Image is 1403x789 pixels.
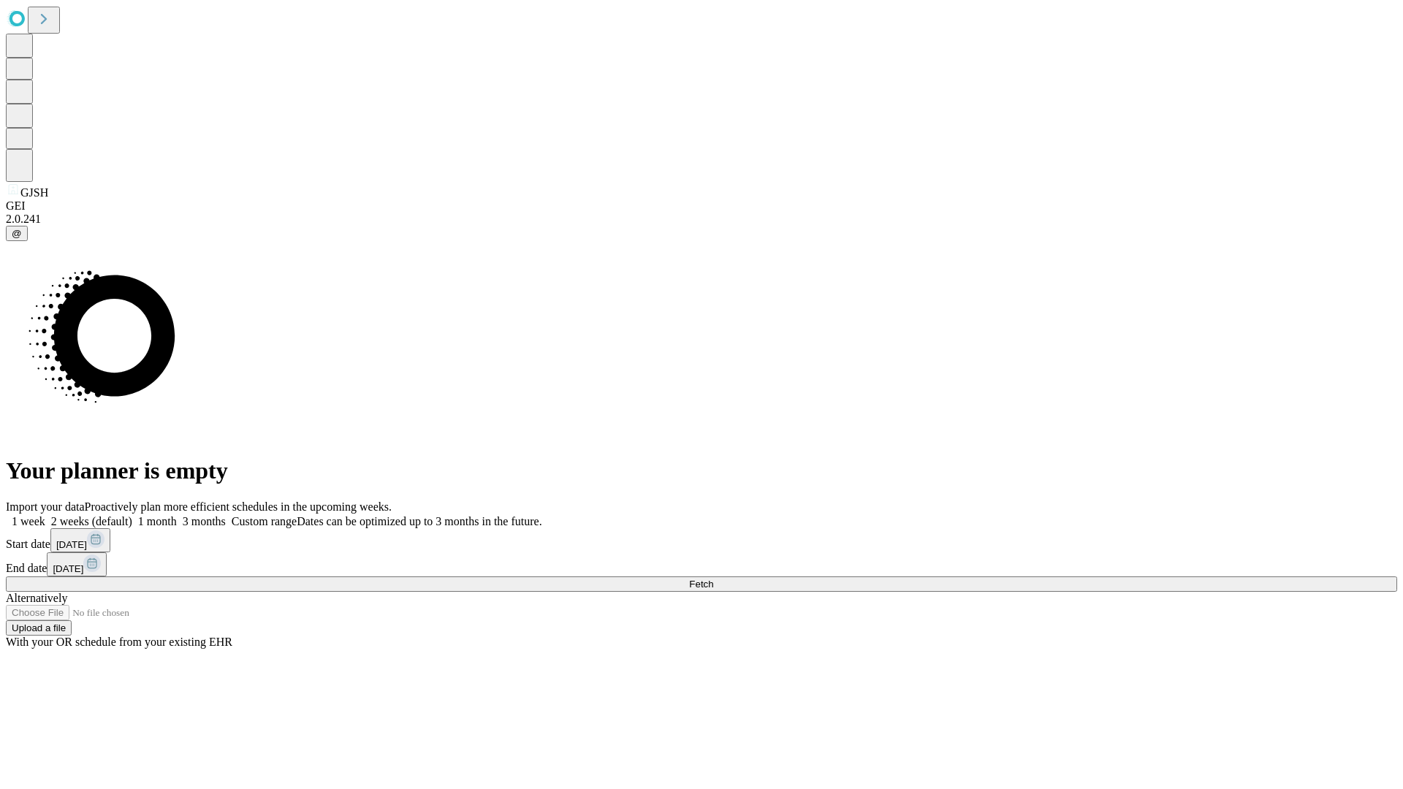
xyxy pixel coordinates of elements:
span: [DATE] [53,563,83,574]
span: 1 week [12,515,45,527]
button: Upload a file [6,620,72,636]
span: 1 month [138,515,177,527]
span: 2 weeks (default) [51,515,132,527]
button: [DATE] [50,528,110,552]
span: With your OR schedule from your existing EHR [6,636,232,648]
button: @ [6,226,28,241]
span: Custom range [232,515,297,527]
span: 3 months [183,515,226,527]
div: Start date [6,528,1397,552]
span: Fetch [689,579,713,590]
span: [DATE] [56,539,87,550]
span: Proactively plan more efficient schedules in the upcoming weeks. [85,500,392,513]
div: End date [6,552,1397,576]
h1: Your planner is empty [6,457,1397,484]
span: Alternatively [6,592,67,604]
span: @ [12,228,22,239]
button: [DATE] [47,552,107,576]
span: Dates can be optimized up to 3 months in the future. [297,515,541,527]
button: Fetch [6,576,1397,592]
span: GJSH [20,186,48,199]
div: 2.0.241 [6,213,1397,226]
div: GEI [6,199,1397,213]
span: Import your data [6,500,85,513]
